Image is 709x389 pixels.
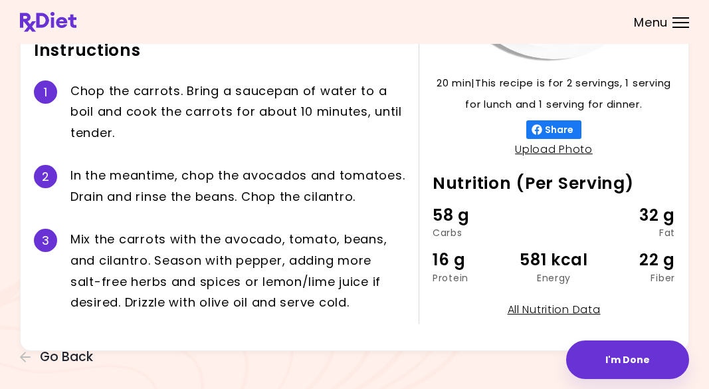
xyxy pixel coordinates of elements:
div: 58 g [433,203,514,228]
div: 1 [34,80,57,104]
div: 22 g [594,247,675,273]
button: Go Back [20,350,100,364]
div: Fat [594,228,675,237]
div: 2 [34,165,57,188]
span: Go Back [40,350,93,364]
div: Carbs [433,228,514,237]
img: RxDiet [20,12,76,32]
div: 3 [34,229,57,252]
button: Share [526,120,581,139]
button: I'm Done [566,340,689,379]
div: Protein [433,273,514,283]
div: M i x t h e c a r r o t s w i t h t h e a v o c a d o , t o m a t o , b e a n s , a n d c i l a n... [70,229,405,313]
div: 16 g [433,247,514,273]
h2: Instructions [34,40,405,61]
a: Upload Photo [515,142,593,157]
span: Share [542,124,576,135]
div: 581 kcal [514,247,595,273]
h2: Nutrition (Per Serving) [433,173,675,194]
div: 32 g [594,203,675,228]
p: 20 min | This recipe is for 2 servings, 1 serving for lunch and 1 serving for dinner. [433,72,675,115]
div: Energy [514,273,595,283]
span: Menu [634,17,668,29]
div: Fiber [594,273,675,283]
div: C h o p t h e c a r r o t s . B r i n g a s a u c e p a n o f w a t e r t o a b o i l a n d c o o... [70,80,405,144]
div: I n t h e m e a n t i m e , c h o p t h e a v o c a d o s a n d t o m a t o e s . D r a i n a n d... [70,165,405,207]
a: All Nutrition Data [508,302,601,317]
